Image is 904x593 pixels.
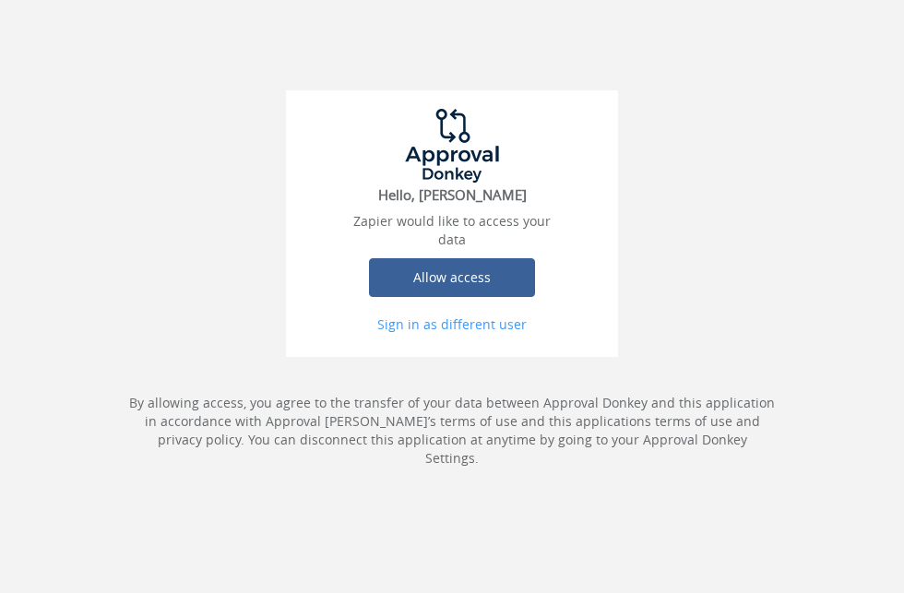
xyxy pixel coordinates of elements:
h4: Hello, [PERSON_NAME] [286,187,618,203]
p: Zapier would like to access your data [350,212,554,249]
a: Sign in as different user [350,315,554,334]
img: logo.png [383,109,521,183]
p: By allowing access, you agree to the transfer of your data between Approval Donkey and this appli... [129,394,775,468]
button: Allow access [369,258,535,297]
